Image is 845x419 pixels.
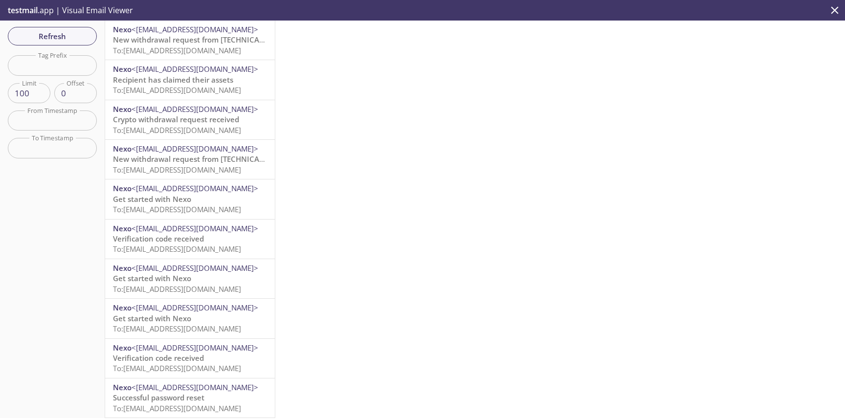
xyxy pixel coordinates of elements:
button: Refresh [8,27,97,45]
span: Crypto withdrawal request received [113,114,239,124]
span: To: [EMAIL_ADDRESS][DOMAIN_NAME] [113,204,241,214]
div: Nexo<[EMAIL_ADDRESS][DOMAIN_NAME]>Recipient has claimed their assetsTo:[EMAIL_ADDRESS][DOMAIN_NAME] [105,60,275,99]
span: To: [EMAIL_ADDRESS][DOMAIN_NAME] [113,85,241,95]
span: Nexo [113,343,132,353]
span: To: [EMAIL_ADDRESS][DOMAIN_NAME] [113,165,241,175]
span: Get started with Nexo [113,273,191,283]
span: To: [EMAIL_ADDRESS][DOMAIN_NAME] [113,363,241,373]
span: To: [EMAIL_ADDRESS][DOMAIN_NAME] [113,45,241,55]
span: <[EMAIL_ADDRESS][DOMAIN_NAME]> [132,343,258,353]
span: <[EMAIL_ADDRESS][DOMAIN_NAME]> [132,303,258,312]
span: Nexo [113,104,132,114]
div: Nexo<[EMAIL_ADDRESS][DOMAIN_NAME]>Get started with NexoTo:[EMAIL_ADDRESS][DOMAIN_NAME] [105,299,275,338]
span: <[EMAIL_ADDRESS][DOMAIN_NAME]> [132,24,258,34]
div: Nexo<[EMAIL_ADDRESS][DOMAIN_NAME]>New withdrawal request from [TECHNICAL_ID] - (CET)To:[EMAIL_ADD... [105,21,275,60]
span: Recipient has claimed their assets [113,75,233,85]
span: Refresh [16,30,89,43]
div: Nexo<[EMAIL_ADDRESS][DOMAIN_NAME]>Verification code receivedTo:[EMAIL_ADDRESS][DOMAIN_NAME] [105,339,275,378]
span: Get started with Nexo [113,194,191,204]
span: <[EMAIL_ADDRESS][DOMAIN_NAME]> [132,104,258,114]
span: To: [EMAIL_ADDRESS][DOMAIN_NAME] [113,403,241,413]
span: Nexo [113,24,132,34]
span: To: [EMAIL_ADDRESS][DOMAIN_NAME] [113,284,241,294]
span: To: [EMAIL_ADDRESS][DOMAIN_NAME] [113,324,241,333]
span: <[EMAIL_ADDRESS][DOMAIN_NAME]> [132,64,258,74]
span: <[EMAIL_ADDRESS][DOMAIN_NAME]> [132,183,258,193]
span: testmail [8,5,38,16]
span: Nexo [113,144,132,154]
span: Verification code received [113,353,204,363]
span: <[EMAIL_ADDRESS][DOMAIN_NAME]> [132,382,258,392]
div: Nexo<[EMAIL_ADDRESS][DOMAIN_NAME]>Get started with NexoTo:[EMAIL_ADDRESS][DOMAIN_NAME] [105,259,275,298]
span: Nexo [113,64,132,74]
span: <[EMAIL_ADDRESS][DOMAIN_NAME]> [132,144,258,154]
span: New withdrawal request from [TECHNICAL_ID] - (CET) [113,154,300,164]
div: Nexo<[EMAIL_ADDRESS][DOMAIN_NAME]>Verification code receivedTo:[EMAIL_ADDRESS][DOMAIN_NAME] [105,220,275,259]
span: <[EMAIL_ADDRESS][DOMAIN_NAME]> [132,263,258,273]
div: Nexo<[EMAIL_ADDRESS][DOMAIN_NAME]>New withdrawal request from [TECHNICAL_ID] - (CET)To:[EMAIL_ADD... [105,140,275,179]
div: Nexo<[EMAIL_ADDRESS][DOMAIN_NAME]>Crypto withdrawal request receivedTo:[EMAIL_ADDRESS][DOMAIN_NAME] [105,100,275,139]
span: Nexo [113,263,132,273]
span: To: [EMAIL_ADDRESS][DOMAIN_NAME] [113,244,241,254]
span: New withdrawal request from [TECHNICAL_ID] - (CET) [113,35,300,44]
span: Verification code received [113,234,204,243]
span: Nexo [113,303,132,312]
span: Get started with Nexo [113,313,191,323]
div: Nexo<[EMAIL_ADDRESS][DOMAIN_NAME]>Get started with NexoTo:[EMAIL_ADDRESS][DOMAIN_NAME] [105,179,275,219]
span: Nexo [113,183,132,193]
span: To: [EMAIL_ADDRESS][DOMAIN_NAME] [113,125,241,135]
span: <[EMAIL_ADDRESS][DOMAIN_NAME]> [132,223,258,233]
span: Successful password reset [113,393,204,402]
span: Nexo [113,223,132,233]
span: Nexo [113,382,132,392]
div: Nexo<[EMAIL_ADDRESS][DOMAIN_NAME]>Successful password resetTo:[EMAIL_ADDRESS][DOMAIN_NAME] [105,378,275,418]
